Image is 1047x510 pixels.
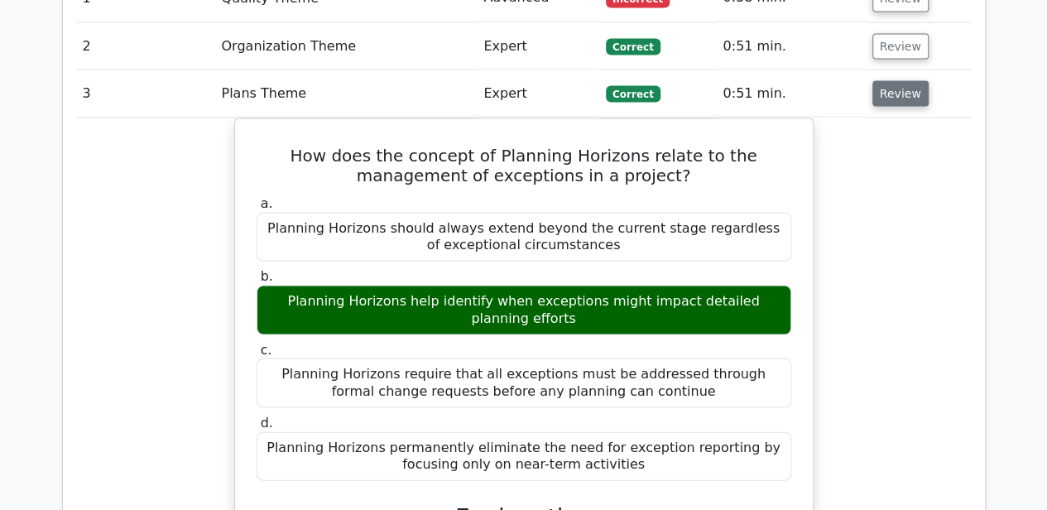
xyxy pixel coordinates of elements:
[76,70,215,117] td: 3
[606,85,660,102] span: Correct
[214,70,477,117] td: Plans Theme
[261,195,273,210] span: a.
[716,22,865,70] td: 0:51 min.
[606,38,660,55] span: Correct
[477,70,599,117] td: Expert
[261,267,273,283] span: b.
[257,358,791,407] div: Planning Horizons require that all exceptions must be addressed through formal change requests be...
[257,212,791,262] div: Planning Horizons should always extend beyond the current stage regardless of exceptional circums...
[872,33,929,59] button: Review
[872,80,929,106] button: Review
[261,341,272,357] span: c.
[261,414,273,430] span: d.
[477,22,599,70] td: Expert
[214,22,477,70] td: Organization Theme
[257,285,791,334] div: Planning Horizons help identify when exceptions might impact detailed planning efforts
[257,431,791,481] div: Planning Horizons permanently eliminate the need for exception reporting by focusing only on near...
[76,22,215,70] td: 2
[716,70,865,117] td: 0:51 min.
[255,145,793,185] h5: How does the concept of Planning Horizons relate to the management of exceptions in a project?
